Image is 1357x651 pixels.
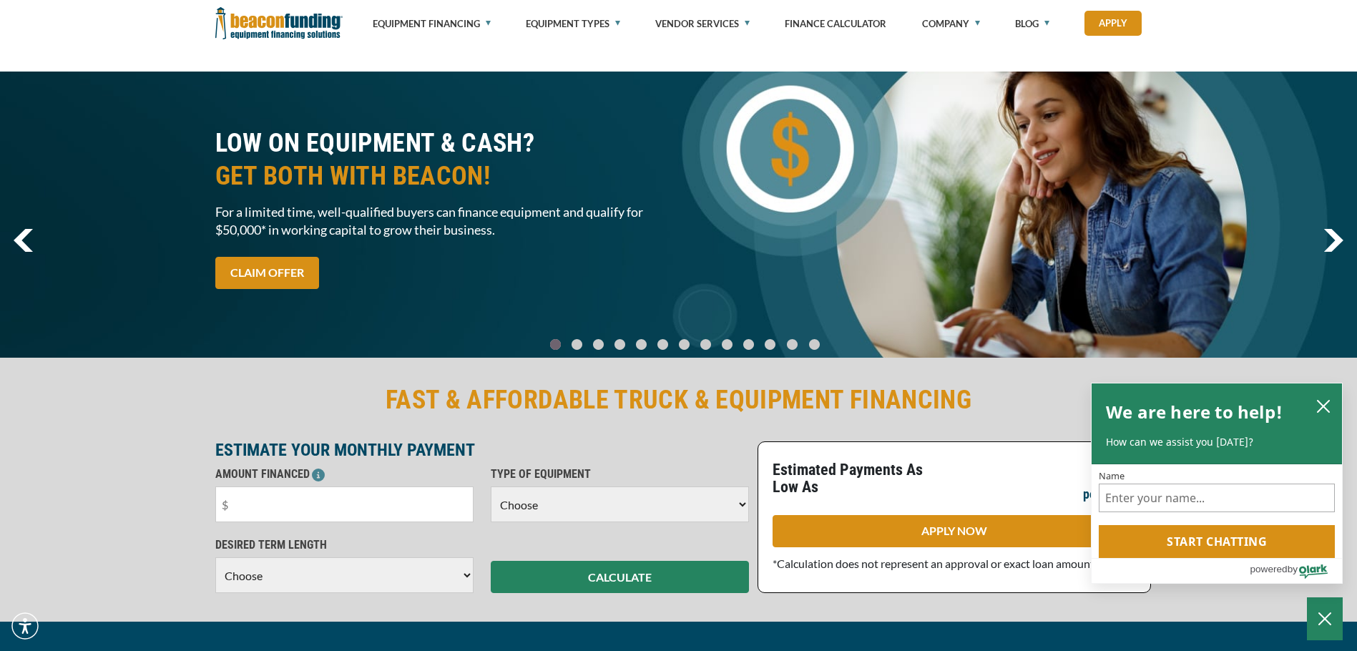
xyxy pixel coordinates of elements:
[632,338,650,351] a: Go To Slide 4
[654,338,671,351] a: Go To Slide 5
[491,561,749,593] button: CALCULATE
[1250,559,1342,583] a: Powered by Olark
[1312,396,1335,416] button: close chatbox
[1106,398,1283,426] h2: We are here to help!
[491,466,749,483] p: TYPE OF EQUIPMENT
[215,466,474,483] p: AMOUNT FINANCED
[1099,525,1335,558] button: Start chatting
[805,338,823,351] a: Go To Slide 12
[568,338,585,351] a: Go To Slide 1
[1250,560,1287,578] span: powered
[215,257,319,289] a: CLAIM OFFER
[773,515,1136,547] a: APPLY NOW
[215,160,670,192] span: GET BOTH WITH BEACON!
[1099,484,1335,512] input: Name
[215,537,474,554] p: DESIRED TERM LENGTH
[215,127,670,192] h2: LOW ON EQUIPMENT & CASH?
[783,338,801,351] a: Go To Slide 11
[611,338,628,351] a: Go To Slide 3
[1323,229,1343,252] img: Right Navigator
[675,338,692,351] a: Go To Slide 6
[1307,597,1343,640] button: Close Chatbox
[14,229,33,252] img: Left Navigator
[1106,435,1328,449] p: How can we assist you [DATE]?
[215,383,1142,416] h2: FAST & AFFORDABLE TRUCK & EQUIPMENT FINANCING
[761,338,779,351] a: Go To Slide 10
[697,338,714,351] a: Go To Slide 7
[1288,560,1298,578] span: by
[589,338,607,351] a: Go To Slide 2
[14,229,33,252] a: previous
[1099,471,1335,481] label: Name
[1084,11,1142,36] a: Apply
[1091,383,1343,584] div: olark chatbox
[1323,229,1343,252] a: next
[215,441,749,459] p: ESTIMATE YOUR MONTHLY PAYMENT
[1083,486,1136,503] p: per month
[547,338,564,351] a: Go To Slide 0
[215,203,670,239] span: For a limited time, well-qualified buyers can finance equipment and qualify for $50,000* in worki...
[215,486,474,522] input: $
[718,338,735,351] a: Go To Slide 8
[740,338,757,351] a: Go To Slide 9
[773,557,1097,570] span: *Calculation does not represent an approval or exact loan amount.
[773,461,946,496] p: Estimated Payments As Low As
